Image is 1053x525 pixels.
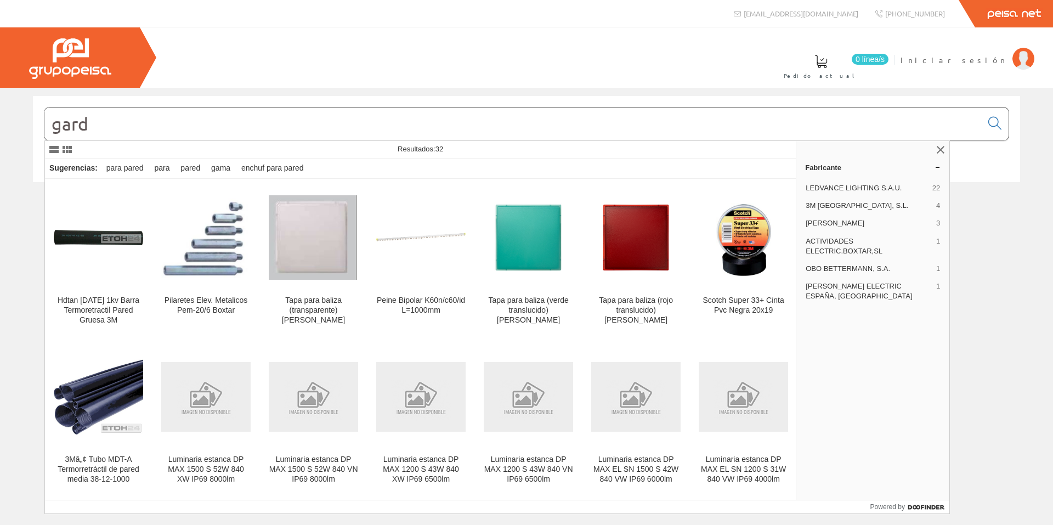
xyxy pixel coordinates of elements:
a: Luminaria estanca DP MAX 1500 S 52W 840 VN IP69 8000lm Luminaria estanca DP MAX 1500 S 52W 840 VN... [260,338,367,497]
div: Luminaria estanca DP MAX EL SN 1500 S 42W 840 VW IP69 6000lm [591,455,681,484]
img: Luminaria estanca DP MAX EL SN 1200 S 31W 840 VW IP69 4000lm [699,362,788,432]
img: Luminaria estanca DP MAX EL SN 1500 S 42W 840 VW IP69 6000lm [591,362,681,432]
img: Tapa para baliza (transparente) simon [269,195,358,280]
span: 22 [932,183,940,193]
span: [PHONE_NUMBER] [885,9,945,18]
a: Luminaria estanca DP MAX 1500 S 52W 840 XW IP69 8000lm Luminaria estanca DP MAX 1500 S 52W 840 XW... [152,338,259,497]
img: Luminaria estanca DP MAX 1200 S 43W 840 XW IP69 6500lm [376,362,466,432]
span: 3M [GEOGRAPHIC_DATA], S.L. [806,201,932,211]
a: Tapa para baliza (transparente) simon Tapa para baliza (transparente) [PERSON_NAME] [260,179,367,338]
a: Peine Bipolar K60n/c60/id L=1000mm Peine Bipolar K60n/c60/id L=1000mm [367,179,474,338]
a: Hdtan 12-3-1000 1kv Barra Termoretractil Pared Gruesa 3M Hdtan [DATE] 1kv Barra Termoretractil Pa... [45,179,152,338]
a: Iniciar sesión [901,46,1034,56]
a: Luminaria estanca DP MAX 1200 S 43W 840 VN IP69 6500lm Luminaria estanca DP MAX 1200 S 43W 840 VN... [475,338,582,497]
a: Tapa para baliza (rojo translucido) simon Tapa para baliza (rojo translucido) [PERSON_NAME] [582,179,689,338]
span: Iniciar sesión [901,54,1007,65]
div: Luminaria estanca DP MAX 1200 S 43W 840 VN IP69 6500lm [484,455,573,484]
img: Luminaria estanca DP MAX 1500 S 52W 840 XW IP69 8000lm [161,362,251,432]
span: [PERSON_NAME] ELECTRIC ESPAÑA, [GEOGRAPHIC_DATA] [806,281,932,301]
div: gama [207,159,235,178]
span: Resultados: [398,145,443,153]
a: Luminaria estanca DP MAX EL SN 1500 S 42W 840 VW IP69 6000lm Luminaria estanca DP MAX EL SN 1500 ... [582,338,689,497]
div: Hdtan [DATE] 1kv Barra Termoretractil Pared Gruesa 3M [54,296,143,325]
span: ACTIVIDADES ELECTRIC.BOXTAR,SL [806,236,932,256]
a: Scotch Super 33+ Cinta Pvc Negra 20x19 Scotch Super 33+ Cinta Pvc Negra 20x19 [690,179,797,338]
span: 32 [435,145,443,153]
img: Pilaretes Elev. Metalicos Pem-20/6 Boxtar [161,190,251,284]
div: 3Mâ„¢ Tubo MDT-A Termorretráctil de pared media 38-12-1000 [54,455,143,484]
div: para pared [102,159,148,178]
span: [EMAIL_ADDRESS][DOMAIN_NAME] [744,9,858,18]
div: Scotch Super 33+ Cinta Pvc Negra 20x19 [699,296,788,315]
div: Tapa para baliza (rojo translucido) [PERSON_NAME] [591,296,681,325]
span: OBO BETTERMANN, S.A. [806,264,932,274]
input: Buscar... [44,108,982,140]
div: Luminaria estanca DP MAX 1500 S 52W 840 XW IP69 8000lm [161,455,251,484]
a: Luminaria estanca DP MAX EL SN 1200 S 31W 840 VW IP69 4000lm Luminaria estanca DP MAX EL SN 1200 ... [690,338,797,497]
a: Tapa para baliza (verde translucido) simon Tapa para baliza (verde translucido) [PERSON_NAME] [475,179,582,338]
span: 0 línea/s [852,54,888,65]
span: 1 [936,264,940,274]
span: [PERSON_NAME] [806,218,932,228]
img: Hdtan 12-3-1000 1kv Barra Termoretractil Pared Gruesa 3M [54,230,143,245]
a: Luminaria estanca DP MAX 1200 S 43W 840 XW IP69 6500lm Luminaria estanca DP MAX 1200 S 43W 840 XW... [367,338,474,497]
img: Scotch Super 33+ Cinta Pvc Negra 20x19 [699,193,788,282]
img: 3Mâ„¢ Tubo MDT-A Termorretráctil de pared media 38-12-1000 [54,359,143,434]
div: Pilaretes Elev. Metalicos Pem-20/6 Boxtar [161,296,251,315]
a: 3Mâ„¢ Tubo MDT-A Termorretráctil de pared media 38-12-1000 3Mâ„¢ Tubo MDT-A Termorretráctil de pa... [45,338,152,497]
span: 1 [936,281,940,301]
img: Peine Bipolar K60n/c60/id L=1000mm [376,193,466,282]
div: Tapa para baliza (verde translucido) [PERSON_NAME] [484,296,573,325]
img: Luminaria estanca DP MAX 1500 S 52W 840 VN IP69 8000lm [269,362,358,432]
img: Luminaria estanca DP MAX 1200 S 43W 840 VN IP69 6500lm [484,362,573,432]
div: pared [176,159,205,178]
span: 1 [936,236,940,256]
span: Powered by [870,502,905,512]
div: © Grupo Peisa [33,196,1020,205]
span: 3 [936,218,940,228]
div: Luminaria estanca DP MAX EL SN 1200 S 31W 840 VW IP69 4000lm [699,455,788,484]
img: Grupo Peisa [29,38,111,79]
div: enchuf para pared [237,159,308,178]
img: Tapa para baliza (rojo translucido) simon [591,193,681,282]
div: Tapa para baliza (transparente) [PERSON_NAME] [269,296,358,325]
img: Tapa para baliza (verde translucido) simon [484,193,573,282]
a: Fabricante [796,159,949,176]
div: para [150,159,174,178]
span: 4 [936,201,940,211]
span: Pedido actual [784,70,858,81]
div: Luminaria estanca DP MAX 1200 S 43W 840 XW IP69 6500lm [376,455,466,484]
span: LEDVANCE LIGHTING S.A.U. [806,183,928,193]
div: Peine Bipolar K60n/c60/id L=1000mm [376,296,466,315]
div: Sugerencias: [45,161,100,176]
a: Pilaretes Elev. Metalicos Pem-20/6 Boxtar Pilaretes Elev. Metalicos Pem-20/6 Boxtar [152,179,259,338]
a: Powered by [870,500,950,513]
div: Luminaria estanca DP MAX 1500 S 52W 840 VN IP69 8000lm [269,455,358,484]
